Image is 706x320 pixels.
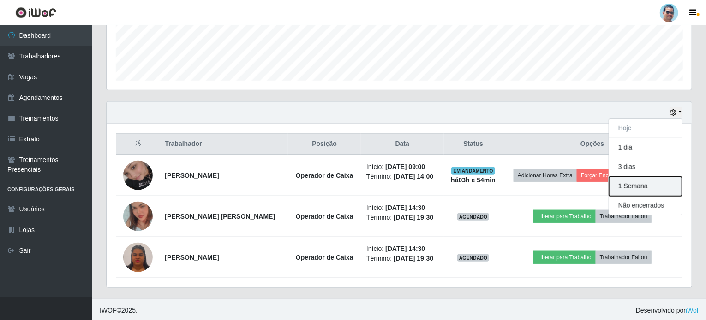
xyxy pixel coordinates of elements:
[165,172,219,179] strong: [PERSON_NAME]
[385,163,425,170] time: [DATE] 09:00
[385,204,425,211] time: [DATE] 14:30
[366,254,438,263] li: Término:
[577,169,639,182] button: Forçar Encerramento
[296,213,353,220] strong: Operador de Caixa
[609,177,682,196] button: 1 Semana
[296,254,353,261] strong: Operador de Caixa
[123,241,153,273] img: 1752886707341.jpeg
[609,196,682,215] button: Não encerrados
[366,203,438,213] li: Início:
[366,213,438,222] li: Término:
[686,307,699,314] a: iWof
[609,119,682,138] button: Hoje
[296,172,353,179] strong: Operador de Caixa
[123,149,153,202] img: 1745793210220.jpeg
[100,307,117,314] span: IWOF
[533,251,596,264] button: Liberar para Trabalho
[503,134,682,155] th: Opções
[451,167,495,175] span: EM ANDAMENTO
[366,172,438,181] li: Término:
[457,213,490,221] span: AGENDADO
[385,245,425,252] time: [DATE] 14:30
[609,138,682,157] button: 1 dia
[596,210,652,223] button: Trabalhador Faltou
[394,255,433,262] time: [DATE] 19:30
[366,244,438,254] li: Início:
[596,251,652,264] button: Trabalhador Faltou
[165,213,275,220] strong: [PERSON_NAME] [PERSON_NAME]
[159,134,288,155] th: Trabalhador
[123,190,153,243] img: 1699494731109.jpeg
[444,134,503,155] th: Status
[394,173,433,180] time: [DATE] 14:00
[636,306,699,315] span: Desenvolvido por
[100,306,138,315] span: © 2025 .
[457,254,490,262] span: AGENDADO
[165,254,219,261] strong: [PERSON_NAME]
[451,176,496,184] strong: há 03 h e 54 min
[361,134,444,155] th: Data
[609,157,682,177] button: 3 dias
[394,214,433,221] time: [DATE] 19:30
[15,7,56,18] img: CoreUI Logo
[514,169,577,182] button: Adicionar Horas Extra
[288,134,361,155] th: Posição
[533,210,596,223] button: Liberar para Trabalho
[366,162,438,172] li: Início:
